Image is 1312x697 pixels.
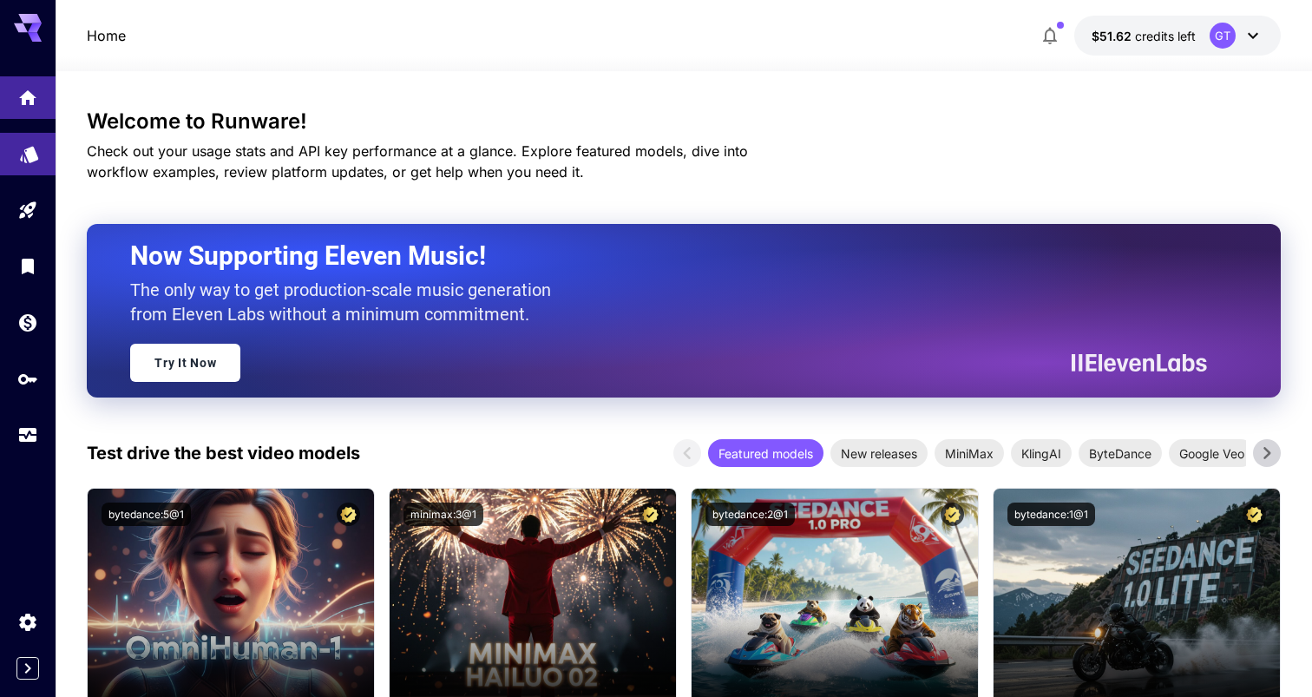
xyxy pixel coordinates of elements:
[130,240,1194,273] h2: Now Supporting Eleven Music!
[1011,444,1072,463] span: KlingAI
[1074,16,1281,56] button: $51.62354GT
[708,439,823,467] div: Featured models
[935,439,1004,467] div: MiniMax
[19,138,40,160] div: Models
[17,611,38,633] div: Settings
[1243,503,1266,526] button: Certified Model – Vetted for best performance and includes a commercial license.
[1210,23,1236,49] div: GT
[1135,29,1196,43] span: credits left
[17,200,38,221] div: Playground
[87,25,126,46] a: Home
[17,82,38,103] div: Home
[87,142,748,181] span: Check out your usage stats and API key performance at a glance. Explore featured models, dive int...
[87,109,1281,134] h3: Welcome to Runware!
[1007,503,1095,526] button: bytedance:1@1
[708,444,823,463] span: Featured models
[941,503,964,526] button: Certified Model – Vetted for best performance and includes a commercial license.
[830,439,928,467] div: New releases
[17,312,38,333] div: Wallet
[830,444,928,463] span: New releases
[87,25,126,46] nav: breadcrumb
[1079,444,1162,463] span: ByteDance
[17,424,38,446] div: Usage
[17,255,38,277] div: Library
[403,503,483,526] button: minimax:3@1
[17,368,38,390] div: API Keys
[1169,439,1255,467] div: Google Veo
[130,278,564,326] p: The only way to get production-scale music generation from Eleven Labs without a minimum commitment.
[1092,29,1135,43] span: $51.62
[1079,439,1162,467] div: ByteDance
[337,503,360,526] button: Certified Model – Vetted for best performance and includes a commercial license.
[102,503,191,526] button: bytedance:5@1
[1011,439,1072,467] div: KlingAI
[935,444,1004,463] span: MiniMax
[87,440,360,466] p: Test drive the best video models
[16,657,39,680] button: Expand sidebar
[130,344,240,382] a: Try It Now
[1092,27,1196,45] div: $51.62354
[705,503,795,526] button: bytedance:2@1
[639,503,662,526] button: Certified Model – Vetted for best performance and includes a commercial license.
[1169,444,1255,463] span: Google Veo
